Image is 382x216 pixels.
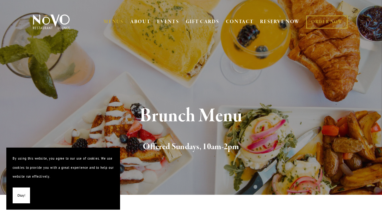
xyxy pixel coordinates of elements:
[41,140,341,154] h2: Offered Sundays, 10am-2pm
[13,154,114,181] p: By using this website, you agree to our use of cookies. We use cookies to provide you with a grea...
[157,19,179,25] a: EVENTS
[260,16,300,28] a: RESERVE NOW
[6,148,120,210] section: Cookie banner
[186,16,219,28] a: GIFT CARDS
[130,19,151,25] a: ABOUT
[41,106,341,126] h1: Brunch Menu
[226,16,254,28] a: CONTACT
[17,191,25,200] span: Okay!
[13,187,30,204] button: Okay!
[104,19,124,25] a: MENUS
[306,16,348,29] a: ORDER NOW
[32,14,71,30] img: Novo Restaurant &amp; Lounge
